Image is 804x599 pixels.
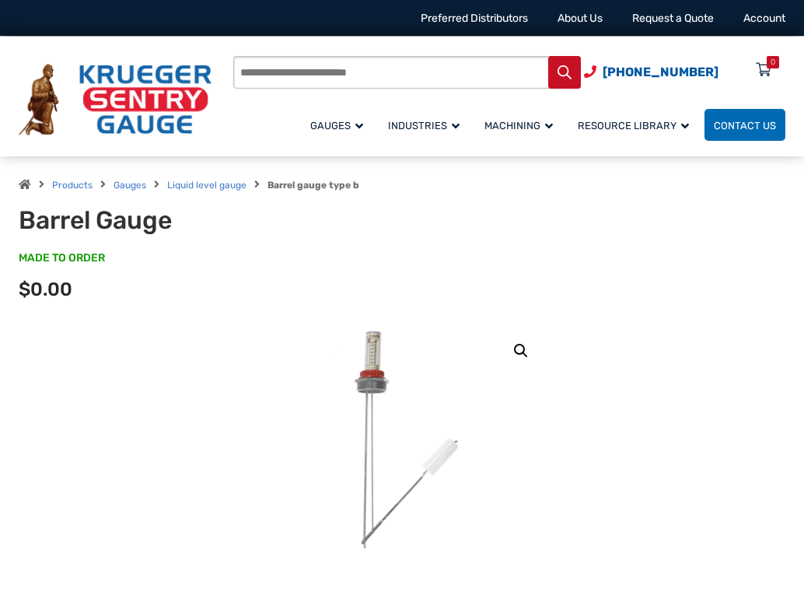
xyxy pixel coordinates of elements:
span: Contact Us [714,120,776,131]
span: Gauges [310,120,363,131]
a: Gauges [301,107,379,143]
a: Contact Us [704,109,785,141]
span: Machining [484,120,553,131]
a: Liquid level gauge [167,180,246,191]
a: Industries [379,107,475,143]
span: Industries [388,120,460,131]
a: Account [743,12,785,25]
span: [PHONE_NUMBER] [603,65,718,79]
a: View full-screen image gallery [507,337,535,365]
a: Phone Number (920) 434-8860 [584,62,718,82]
div: 0 [771,56,775,68]
img: Krueger Sentry Gauge [19,64,211,135]
span: $0.00 [19,278,72,300]
a: About Us [558,12,603,25]
h1: Barrel Gauge [19,205,325,235]
img: Barrel Gauge [285,324,519,558]
span: Resource Library [578,120,689,131]
a: Preferred Distributors [421,12,528,25]
strong: Barrel gauge type b [267,180,359,191]
a: Products [52,180,93,191]
a: Machining [475,107,568,143]
a: Resource Library [568,107,704,143]
a: Request a Quote [632,12,714,25]
a: Gauges [114,180,146,191]
span: MADE TO ORDER [19,250,105,266]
